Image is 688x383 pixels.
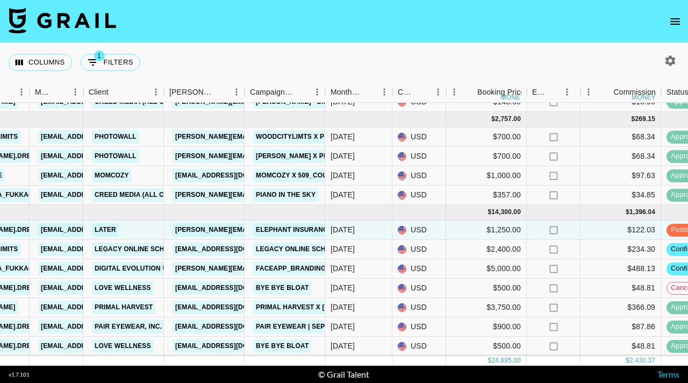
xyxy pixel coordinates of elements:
a: [EMAIL_ADDRESS][DOMAIN_NAME] [173,339,293,353]
button: Sort [415,84,430,100]
a: Elephant Insurance: More Cars Mean More Savings! [253,223,455,237]
a: Legacy Online School [92,243,181,256]
div: Aug '25 [331,131,355,142]
div: $87.86 [580,317,661,337]
a: [EMAIL_ADDRESS][PERSON_NAME][DOMAIN_NAME] [38,281,213,295]
a: [EMAIL_ADDRESS][DOMAIN_NAME] [173,243,293,256]
div: USD [392,279,446,298]
a: Bye Bye Bloat [253,339,311,353]
div: USD [392,240,446,259]
div: $ [491,115,495,124]
a: Digital Evolution Un Limited [92,262,203,275]
a: Love Wellness [92,281,154,295]
img: Grail Talent [9,8,116,33]
div: Currency [392,82,446,103]
div: $366.09 [580,298,661,317]
a: [EMAIL_ADDRESS][PERSON_NAME][DOMAIN_NAME] [38,150,213,163]
div: $68.34 [580,147,661,166]
a: PhotoWall [92,130,139,144]
div: $900.00 [446,317,527,337]
button: Select columns [9,54,72,71]
div: Client [83,82,164,103]
div: USD [392,186,446,205]
a: [EMAIL_ADDRESS][PERSON_NAME][DOMAIN_NAME] [38,188,213,202]
div: Currency [398,82,415,103]
button: Show filters [81,54,140,71]
div: Sep '25 [331,263,355,274]
div: Aug '25 [331,170,355,181]
div: $500.00 [446,279,527,298]
a: Momcozy x 509_couple [253,169,343,182]
div: Sep '25 [331,341,355,351]
div: USD [392,221,446,240]
a: [PERSON_NAME][EMAIL_ADDRESS][DOMAIN_NAME] [173,223,348,237]
a: [PERSON_NAME][EMAIL_ADDRESS][DOMAIN_NAME] [173,130,348,144]
div: Month Due [331,82,361,103]
div: Expenses: Remove Commission? [527,82,580,103]
button: Menu [309,84,325,100]
div: v 1.7.101 [9,371,30,378]
div: $68.34 [580,127,661,147]
a: [EMAIL_ADDRESS][PERSON_NAME][DOMAIN_NAME] [38,243,213,256]
div: Expenses: Remove Commission? [532,82,547,103]
a: Terms [657,369,679,379]
button: Menu [228,84,245,100]
button: Sort [547,84,562,100]
div: $34.85 [580,186,661,205]
button: Menu [430,84,446,100]
div: Booker [164,82,245,103]
button: Menu [148,84,164,100]
a: [EMAIL_ADDRESS][PERSON_NAME][DOMAIN_NAME] [38,301,213,314]
div: $ [626,356,629,365]
div: © Grail Talent [318,369,369,380]
a: Piano in the Sky [253,188,318,202]
div: money [501,94,525,101]
button: Sort [462,84,477,100]
div: Aug '25 [331,151,355,161]
div: money [632,94,656,101]
a: Pair Eyewear | September [253,320,355,334]
div: 2,757.00 [495,115,521,124]
button: Menu [559,84,575,100]
button: Menu [376,84,392,100]
div: 14,300.00 [491,208,521,217]
div: $1,000.00 [446,166,527,186]
div: USD [392,259,446,279]
a: [PERSON_NAME][EMAIL_ADDRESS][DOMAIN_NAME] [173,188,348,202]
button: Menu [580,84,597,100]
a: [EMAIL_ADDRESS][PERSON_NAME][DOMAIN_NAME] [38,320,213,334]
div: Campaign (Type) [250,82,294,103]
div: Sep '25 [331,321,355,332]
a: Bye Bye Bloat [253,281,311,295]
div: 269.15 [635,115,655,124]
div: Sep '25 [331,282,355,293]
a: [PERSON_NAME][EMAIL_ADDRESS][DOMAIN_NAME] [173,150,348,163]
div: Campaign (Type) [245,82,325,103]
span: 1 [94,51,105,61]
div: $700.00 [446,147,527,166]
div: $2,400.00 [446,240,527,259]
div: Commission [613,82,656,103]
div: Month Due [325,82,392,103]
div: Sep '25 [331,302,355,313]
a: Legacy Online School x woodcitylimits [253,243,408,256]
a: [EMAIL_ADDRESS][DOMAIN_NAME] [173,169,293,182]
div: $ [632,115,635,124]
div: Manager [30,82,83,103]
div: Sep '25 [331,224,355,235]
a: [EMAIL_ADDRESS][DOMAIN_NAME] [173,320,293,334]
a: PhotoWall [92,150,139,163]
div: Booking Price [477,82,525,103]
button: Sort [361,84,376,100]
a: [EMAIL_ADDRESS][PERSON_NAME][DOMAIN_NAME] [38,169,213,182]
a: Pair Eyewear, Inc. [92,320,164,334]
a: [EMAIL_ADDRESS][PERSON_NAME][DOMAIN_NAME] [38,130,213,144]
a: [EMAIL_ADDRESS][DOMAIN_NAME] [173,301,293,314]
div: [PERSON_NAME] [169,82,213,103]
div: $ [488,208,491,217]
button: Sort [294,84,309,100]
div: 1,396.04 [629,208,655,217]
div: USD [392,166,446,186]
div: $ [626,208,629,217]
a: [EMAIL_ADDRESS][PERSON_NAME][DOMAIN_NAME] [38,339,213,353]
